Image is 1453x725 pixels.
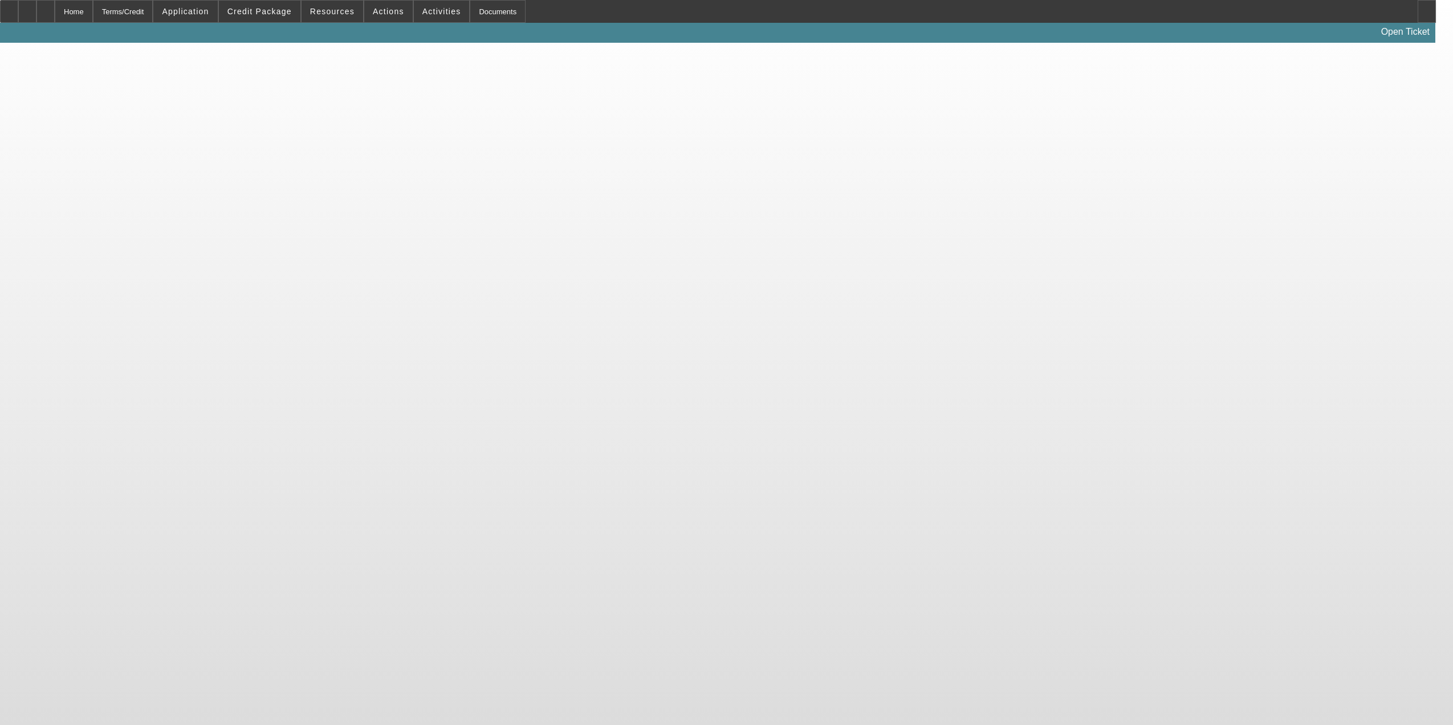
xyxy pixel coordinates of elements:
span: Resources [310,7,355,16]
span: Credit Package [227,7,292,16]
a: Open Ticket [1377,22,1434,42]
span: Actions [373,7,404,16]
button: Application [153,1,217,22]
button: Activities [414,1,470,22]
span: Application [162,7,209,16]
button: Actions [364,1,413,22]
span: Activities [422,7,461,16]
button: Credit Package [219,1,300,22]
button: Resources [302,1,363,22]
